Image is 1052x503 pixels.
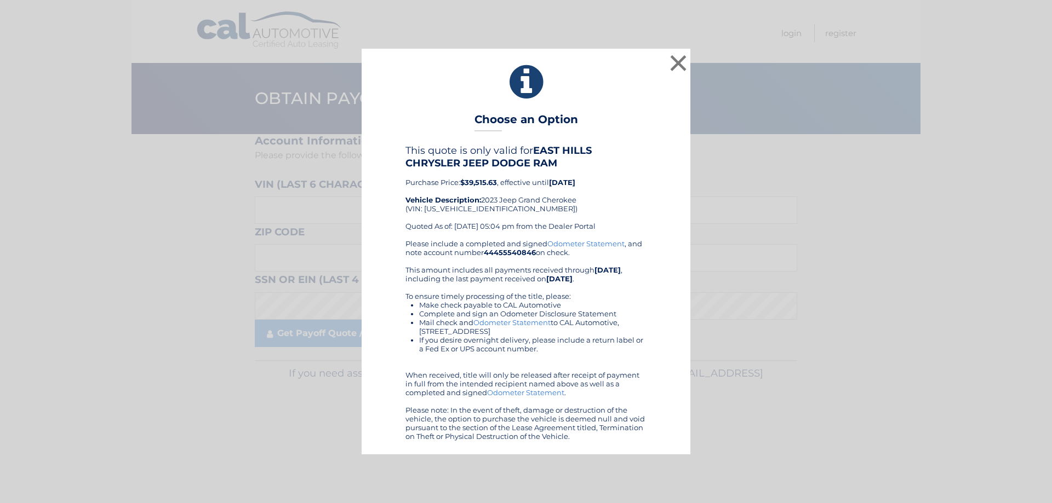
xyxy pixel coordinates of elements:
b: 44455540846 [484,248,536,257]
li: If you desire overnight delivery, please include a return label or a Fed Ex or UPS account number. [419,336,647,353]
h4: This quote is only valid for [405,144,647,169]
b: [DATE] [546,274,573,283]
a: Odometer Statement [547,239,625,248]
strong: Vehicle Description: [405,195,481,204]
button: × [667,52,689,74]
div: Purchase Price: , effective until 2023 Jeep Grand Cherokee (VIN: [US_VEHICLE_IDENTIFICATION_NUMBE... [405,144,647,239]
b: $39,515.63 [460,178,497,187]
h3: Choose an Option [474,113,578,132]
li: Make check payable to CAL Automotive [419,300,647,309]
a: Odometer Statement [487,388,564,397]
b: [DATE] [549,178,575,187]
li: Mail check and to CAL Automotive, [STREET_ADDRESS] [419,318,647,336]
div: Please include a completed and signed , and note account number on check. This amount includes al... [405,239,647,441]
li: Complete and sign an Odometer Disclosure Statement [419,309,647,318]
a: Odometer Statement [473,318,551,327]
b: EAST HILLS CHRYSLER JEEP DODGE RAM [405,144,592,169]
b: [DATE] [594,265,621,274]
